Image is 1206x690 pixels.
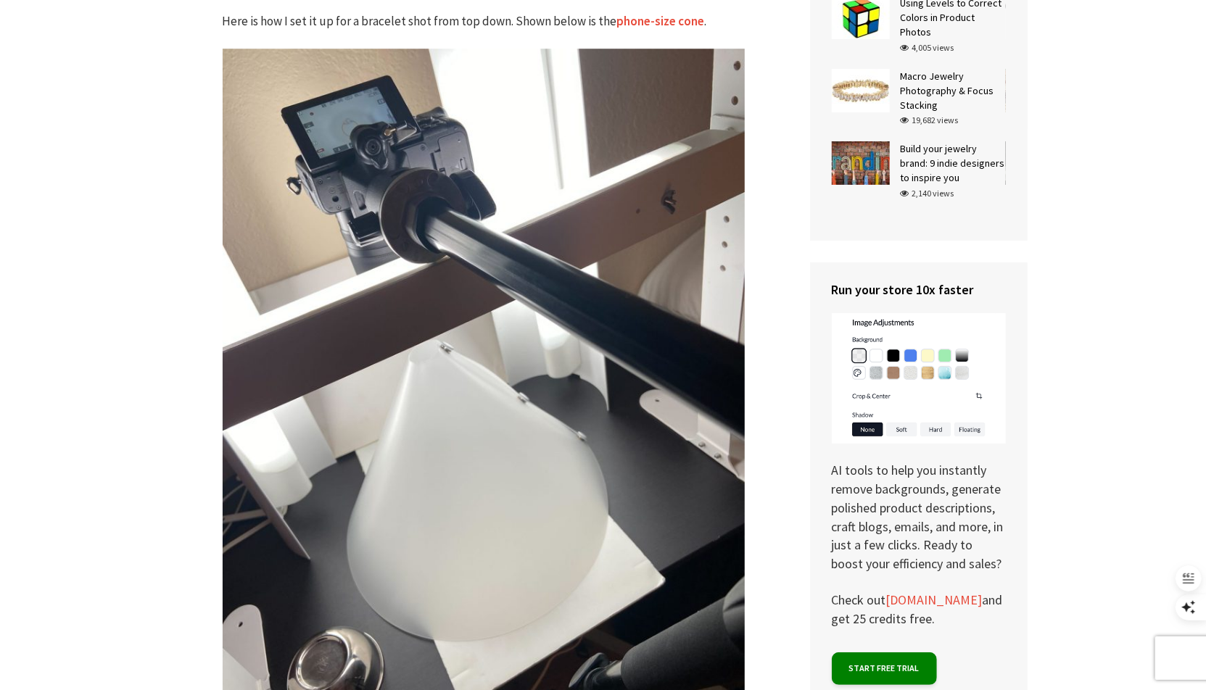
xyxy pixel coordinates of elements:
p: Here is how I set it up for a bracelet shot from top down. Shown below is the . [223,12,745,31]
a: Build your jewelry brand: 9 indie designers to inspire you [901,142,1005,184]
a: [DOMAIN_NAME] [886,591,983,609]
div: 19,682 views [901,114,959,127]
div: 4,005 views [901,41,954,54]
div: 2,140 views [901,187,954,200]
p: AI tools to help you instantly remove backgrounds, generate polished product descriptions, craft ... [832,313,1006,573]
a: Start free trial [832,652,937,685]
p: Check out and get 25 credits free. [832,591,1006,628]
a: Macro Jewelry Photography & Focus Stacking [901,70,994,112]
a: phone-size cone [617,13,705,30]
h4: Run your store 10x faster [832,280,1006,299]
